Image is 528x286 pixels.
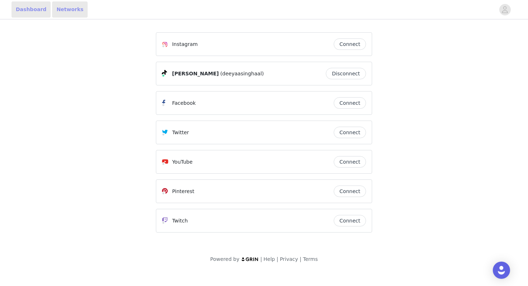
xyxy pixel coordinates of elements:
[172,129,189,136] p: Twitter
[210,256,239,262] span: Powered by
[52,1,88,18] a: Networks
[280,256,298,262] a: Privacy
[172,41,198,48] p: Instagram
[334,186,366,197] button: Connect
[501,4,508,15] div: avatar
[162,42,168,47] img: Instagram Icon
[172,188,194,195] p: Pinterest
[172,99,196,107] p: Facebook
[334,38,366,50] button: Connect
[493,262,510,279] div: Open Intercom Messenger
[326,68,366,79] button: Disconnect
[220,70,264,78] span: (deeyaasinghaal)
[264,256,275,262] a: Help
[172,158,193,166] p: YouTube
[334,127,366,138] button: Connect
[303,256,318,262] a: Terms
[172,217,188,225] p: Twitch
[334,97,366,109] button: Connect
[260,256,262,262] span: |
[300,256,301,262] span: |
[172,70,219,78] span: [PERSON_NAME]
[11,1,51,18] a: Dashboard
[334,215,366,226] button: Connect
[241,257,259,262] img: logo
[334,156,366,168] button: Connect
[277,256,278,262] span: |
